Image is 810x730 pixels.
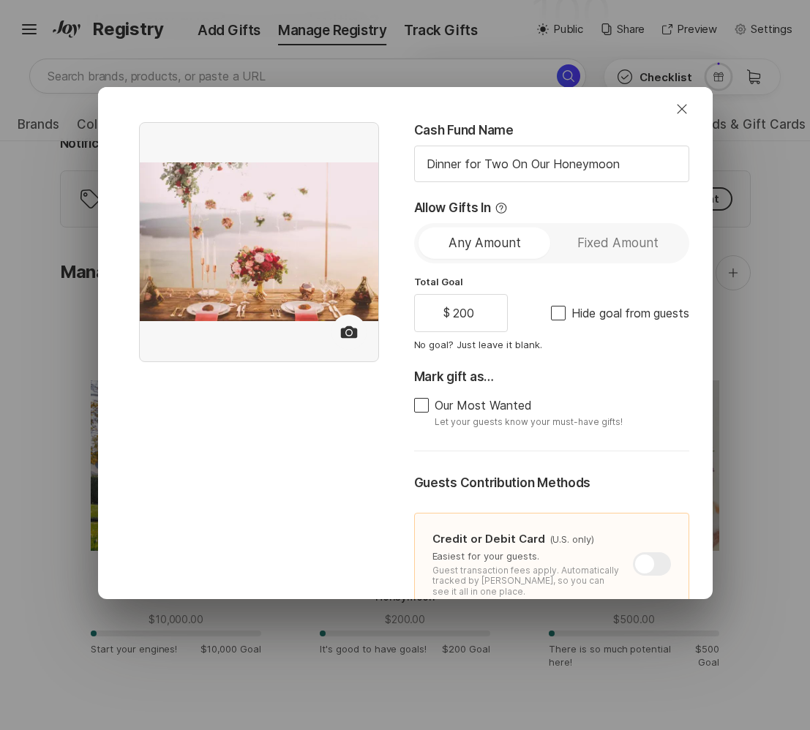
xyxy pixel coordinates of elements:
span: Cash Fund Name [414,123,514,138]
p: (U.S. only) [550,533,595,546]
p: No goal? Just leave it blank. [414,338,542,351]
span: Total Goal [414,276,464,287]
p: Credit or Debit Card [432,531,545,546]
p: Mark gift as… [414,369,689,386]
p: Allow Gifts In [414,200,491,217]
p: Guests Contribution Methods [414,475,689,492]
p: Easiest for your guests. [432,549,621,562]
p: Let your guests know your must-have gifts! [435,417,689,427]
p: Any Amount [449,232,521,255]
p: $ [443,304,450,323]
span: Hide goal from guests [571,304,689,322]
p: Fixed Amount [577,232,659,255]
span: Our Most Wanted [435,399,532,412]
p: Guest transaction fees apply. Automatically tracked by [PERSON_NAME], so you can see it all in on... [432,565,621,596]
